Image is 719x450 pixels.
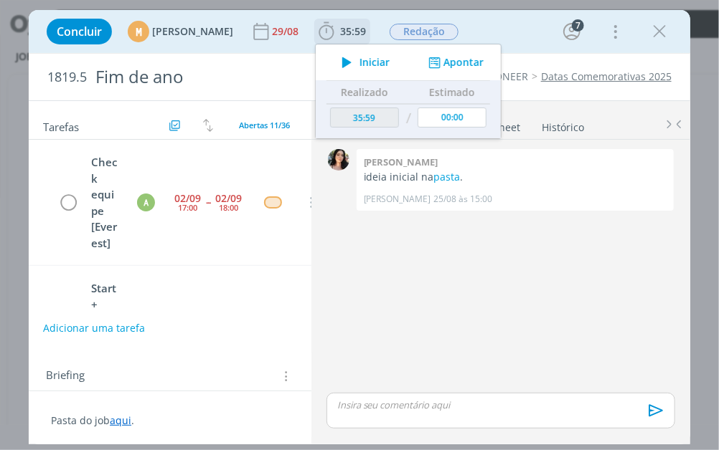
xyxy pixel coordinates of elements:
[51,413,289,428] p: Pasta do job .
[57,26,102,37] span: Concluir
[174,193,201,204] div: 02/09
[46,367,85,386] span: Briefing
[315,44,502,139] ul: 35:59
[359,57,390,67] span: Iniciar
[364,155,438,168] b: [PERSON_NAME]
[219,204,238,211] div: 18:00
[128,21,149,42] div: M
[29,10,690,444] div: dialog
[364,170,667,184] p: ideia inicial na .
[215,193,242,204] div: 02/09
[43,117,79,134] span: Tarefas
[340,24,366,38] span: 35:59
[135,191,156,213] button: A
[42,315,146,341] button: Adicionar uma tarefa
[239,120,290,130] span: Abertas 11/36
[206,197,210,207] span: --
[364,193,431,206] p: [PERSON_NAME]
[434,193,493,206] span: 25/08 às 15:00
[85,279,123,378] div: Start + brain [Everest]
[389,23,459,41] button: Redação
[486,70,528,83] a: PIONEER
[326,81,403,104] th: Realizado
[47,19,112,44] button: Concluir
[434,170,461,183] a: pasta
[90,59,405,95] div: Fim de ano
[178,204,197,211] div: 17:00
[328,149,349,171] img: T
[47,70,87,85] span: 1819.5
[390,24,459,40] span: Redação
[425,55,484,70] button: Apontar
[541,70,672,83] a: Datas Comemorativas 2025
[572,19,584,32] div: 7
[315,20,370,43] button: 35:59
[560,20,583,43] button: 7
[137,193,155,211] div: A
[334,52,390,72] button: Iniciar
[85,153,123,252] div: Check equipe [Everest]
[128,21,233,42] button: M[PERSON_NAME]
[403,104,415,133] td: /
[414,81,490,104] th: Estimado
[272,27,301,37] div: 29/08
[203,119,213,132] img: arrow-down-up.svg
[110,413,131,427] a: aqui
[541,114,585,135] a: Histórico
[152,27,233,37] span: [PERSON_NAME]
